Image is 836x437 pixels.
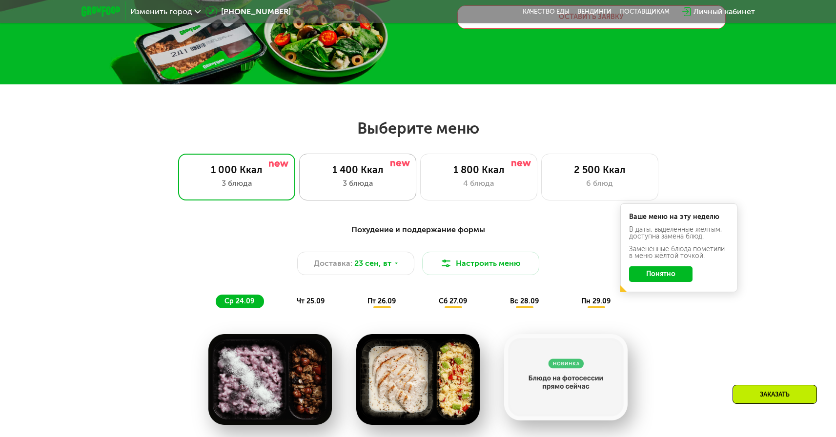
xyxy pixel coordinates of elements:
[297,297,325,305] span: чт 25.09
[354,258,391,269] span: 23 сен, вт
[629,226,729,240] div: В даты, выделенные желтым, доступна замена блюд.
[551,164,648,176] div: 2 500 Ккал
[430,178,527,189] div: 4 блюда
[629,266,693,282] button: Понятно
[309,164,406,176] div: 1 400 Ккал
[367,297,396,305] span: пт 26.09
[439,297,467,305] span: сб 27.09
[629,246,729,259] div: Заменённые блюда пометили в меню жёлтой точкой.
[619,8,670,16] div: поставщикам
[422,252,539,275] button: Настроить меню
[510,297,539,305] span: вс 28.09
[629,214,729,220] div: Ваше меню на эту неделю
[577,8,612,16] a: Вендинги
[205,6,291,18] a: [PHONE_NUMBER]
[130,8,192,16] span: Изменить город
[523,8,570,16] a: Качество еды
[581,297,611,305] span: пн 29.09
[430,164,527,176] div: 1 800 Ккал
[224,297,254,305] span: ср 24.09
[551,178,648,189] div: 6 блюд
[693,6,755,18] div: Личный кабинет
[309,178,406,189] div: 3 блюда
[188,164,285,176] div: 1 000 Ккал
[188,178,285,189] div: 3 блюда
[129,224,707,236] div: Похудение и поддержание формы
[733,385,817,404] div: Заказать
[314,258,352,269] span: Доставка:
[31,119,805,138] h2: Выберите меню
